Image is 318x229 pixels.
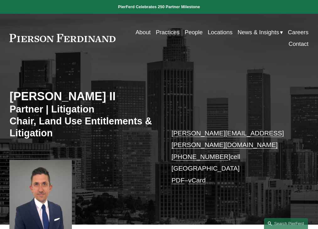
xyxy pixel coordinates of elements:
h2: [PERSON_NAME] II [9,90,159,103]
a: vCard [188,177,206,184]
a: About [136,26,151,38]
a: Search this site [264,218,308,229]
h3: Partner | Litigation Chair, Land Use Entitlements & Litigation [9,103,159,139]
a: [PERSON_NAME][EMAIL_ADDRESS][PERSON_NAME][DOMAIN_NAME] [171,129,284,149]
a: Contact [288,38,309,50]
span: News & Insights [238,27,279,37]
a: PDF [171,177,185,184]
p: cell [GEOGRAPHIC_DATA] – [171,127,296,186]
a: People [185,26,202,38]
a: Careers [288,26,309,38]
a: [PHONE_NUMBER] [171,153,230,160]
a: folder dropdown [238,26,283,38]
a: Practices [156,26,180,38]
a: Locations [208,26,233,38]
